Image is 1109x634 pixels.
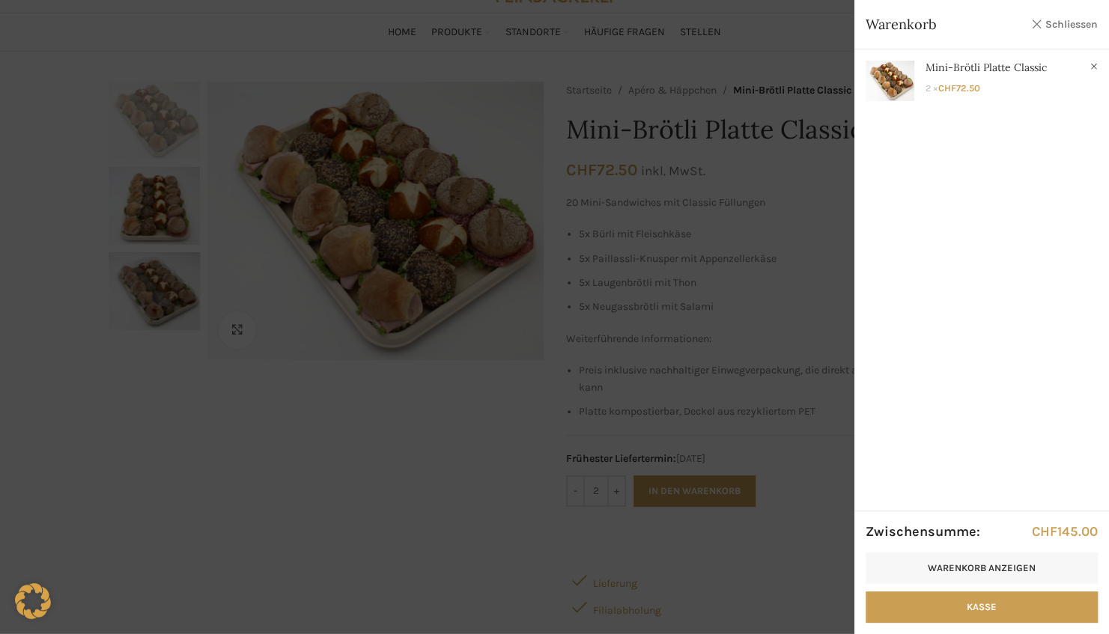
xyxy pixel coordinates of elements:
a: Schliessen [1030,15,1098,34]
a: Kasse [866,591,1098,623]
a: Warenkorb anzeigen [866,552,1098,584]
span: CHF [1032,523,1057,540]
span: Warenkorb [866,15,1023,34]
bdi: 145.00 [1032,523,1098,540]
strong: Zwischensumme: [866,522,980,541]
a: Anzeigen [854,49,1109,112]
a: Mini-Brötli Platte Classic aus dem Warenkorb entfernen [1087,59,1102,74]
